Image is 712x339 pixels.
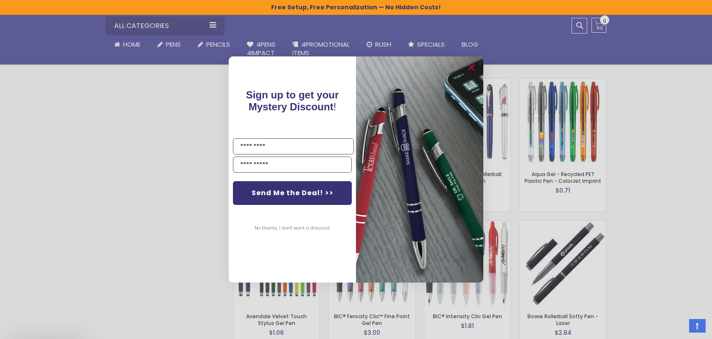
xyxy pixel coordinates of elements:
button: Send Me the Deal! >> [233,181,352,205]
button: No thanks, I don't want a discount. [250,218,335,239]
img: 081b18bf-2f98-4675-a917-09431eb06994.jpeg [356,56,483,283]
iframe: Google Customer Reviews [642,316,712,339]
span: Sign up to get your Mystery Discount [246,89,339,112]
span: ! [246,89,339,112]
input: YOUR EMAIL [233,157,352,173]
button: Close dialog [465,61,478,74]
